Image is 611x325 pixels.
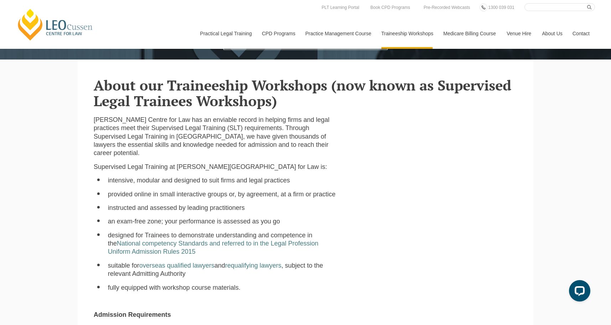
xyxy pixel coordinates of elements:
a: PLT Learning Portal [320,4,361,11]
h2: About our Traineeship Workshops (now known as Supervised Legal Trainees Workshops) [94,77,517,109]
li: an exam-free zone; your performance is assessed as you go [108,217,336,226]
a: About Us [537,18,567,49]
li: intensive, modular and designed to suit firms and legal practices [108,176,336,185]
a: Practice Management Course [300,18,376,49]
li: suitable for and , subject to the relevant Admitting Authority [108,262,336,278]
a: Contact [567,18,595,49]
strong: Admission Requirements [94,311,171,318]
a: Traineeship Workshops [376,18,438,49]
li: fully equipped with workshop course materials. [108,284,336,292]
a: [PERSON_NAME] Centre for Law [16,8,95,41]
a: CPD Programs [256,18,300,49]
span: 1300 039 031 [488,5,514,10]
iframe: LiveChat chat widget [563,277,593,307]
li: instructed and assessed by leading practitioners [108,204,336,212]
a: Medicare Billing Course [438,18,501,49]
a: overseas qualified lawyers [139,262,214,269]
a: Book CPD Programs [369,4,412,11]
p: Supervised Legal Training at [PERSON_NAME][GEOGRAPHIC_DATA] for Law is: [94,163,336,171]
a: Pre-Recorded Webcasts [422,4,472,11]
a: Practical Legal Training [195,18,257,49]
a: National competency Standards and referred to in the Legal Profession Uniform Admission Rules 2015 [108,240,318,255]
a: 1300 039 031 [486,4,516,11]
p: [PERSON_NAME] Centre for Law has an enviable record in helping firms and legal practices meet the... [94,116,336,158]
a: requalifying lawyers [225,262,281,269]
li: provided online in small interactive groups or, by agreement, at a firm or practice [108,190,336,198]
a: Venue Hire [501,18,537,49]
li: designed for Trainees to demonstrate understanding and competence in the [108,231,336,256]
